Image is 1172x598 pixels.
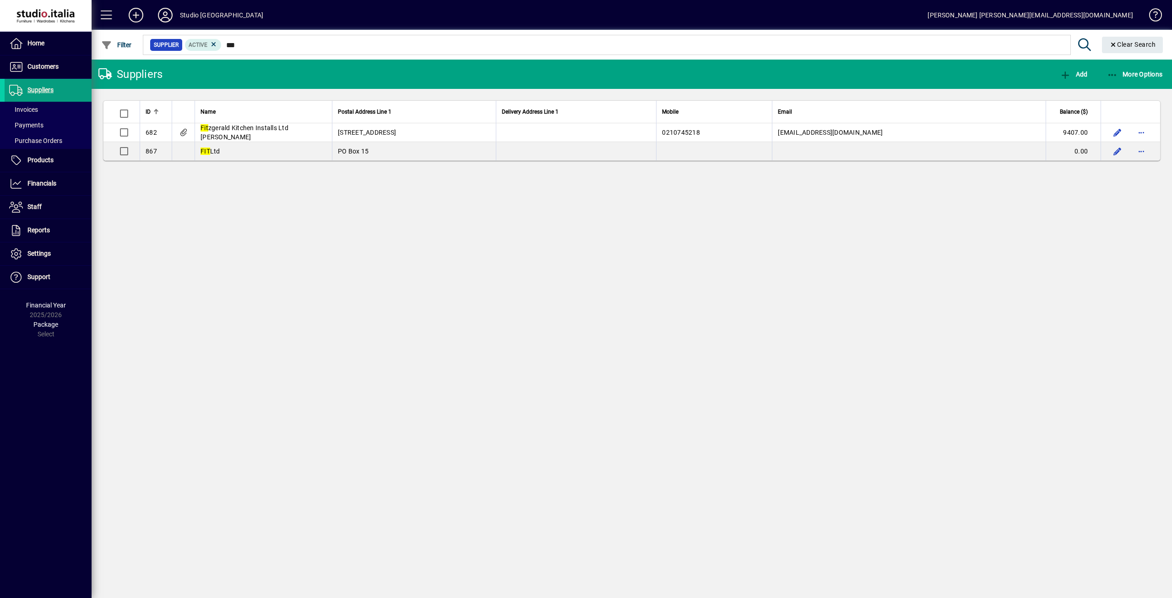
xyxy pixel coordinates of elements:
[928,8,1133,22] div: [PERSON_NAME] [PERSON_NAME][EMAIL_ADDRESS][DOMAIN_NAME]
[27,180,56,187] span: Financials
[1060,107,1088,117] span: Balance ($)
[1046,142,1101,160] td: 0.00
[5,149,92,172] a: Products
[1109,41,1156,48] span: Clear Search
[1110,144,1125,159] button: Edit
[98,67,163,82] div: Suppliers
[146,129,157,136] span: 682
[1134,144,1149,159] button: More options
[5,55,92,78] a: Customers
[26,302,66,309] span: Financial Year
[154,40,179,49] span: Supplier
[338,107,391,117] span: Postal Address Line 1
[662,107,678,117] span: Mobile
[151,7,180,23] button: Profile
[201,148,220,155] span: Ltd
[1134,125,1149,140] button: More options
[9,121,43,129] span: Payments
[338,148,369,155] span: PO Box 15
[189,42,207,48] span: Active
[1058,66,1090,82] button: Add
[27,156,54,164] span: Products
[33,321,58,328] span: Package
[1107,71,1163,78] span: More Options
[27,203,42,210] span: Staff
[1046,123,1101,142] td: 9407.00
[101,41,132,49] span: Filter
[180,8,263,22] div: Studio [GEOGRAPHIC_DATA]
[5,102,92,117] a: Invoices
[27,86,54,93] span: Suppliers
[778,107,1040,117] div: Email
[338,129,396,136] span: [STREET_ADDRESS]
[1142,2,1161,32] a: Knowledge Base
[502,107,559,117] span: Delivery Address Line 1
[1102,37,1163,53] button: Clear
[9,106,38,113] span: Invoices
[1110,125,1125,140] button: Edit
[201,148,210,155] em: FIT
[5,242,92,265] a: Settings
[778,107,792,117] span: Email
[662,129,700,136] span: 0210745218
[5,219,92,242] a: Reports
[201,124,208,132] em: Fit
[1060,71,1087,78] span: Add
[146,148,157,155] span: 867
[778,129,883,136] span: [EMAIL_ADDRESS][DOMAIN_NAME]
[5,172,92,195] a: Financials
[185,39,222,51] mat-chip: Activation Status: Active
[27,273,50,280] span: Support
[146,107,166,117] div: ID
[201,107,326,117] div: Name
[201,107,216,117] span: Name
[121,7,151,23] button: Add
[27,250,51,257] span: Settings
[201,124,288,141] span: zgerald Kitchen Installs Ltd [PERSON_NAME]
[9,137,62,144] span: Purchase Orders
[27,226,50,234] span: Reports
[5,32,92,55] a: Home
[5,266,92,289] a: Support
[27,63,59,70] span: Customers
[1052,107,1096,117] div: Balance ($)
[99,37,134,53] button: Filter
[5,117,92,133] a: Payments
[662,107,766,117] div: Mobile
[146,107,151,117] span: ID
[27,39,44,47] span: Home
[5,133,92,148] a: Purchase Orders
[5,196,92,219] a: Staff
[1105,66,1165,82] button: More Options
